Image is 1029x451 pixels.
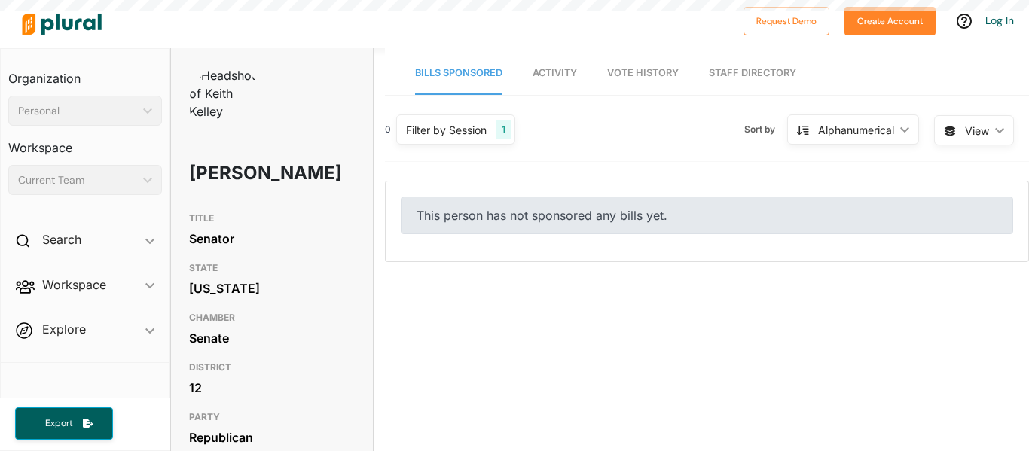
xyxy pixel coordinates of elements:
[42,231,81,248] h2: Search
[744,12,829,28] a: Request Demo
[607,67,679,78] span: Vote History
[189,309,355,327] h3: CHAMBER
[35,417,83,430] span: Export
[533,67,577,78] span: Activity
[189,209,355,227] h3: TITLE
[189,259,355,277] h3: STATE
[401,197,1013,234] div: This person has not sponsored any bills yet.
[985,14,1014,27] a: Log In
[189,227,355,250] div: Senator
[8,126,162,159] h3: Workspace
[189,408,355,426] h3: PARTY
[18,103,137,119] div: Personal
[844,12,936,28] a: Create Account
[965,123,989,139] span: View
[844,7,936,35] button: Create Account
[189,358,355,376] h3: DISTRICT
[385,123,391,136] div: 0
[189,376,355,399] div: 12
[8,56,162,90] h3: Organization
[189,426,355,449] div: Republican
[744,123,787,136] span: Sort by
[15,407,113,440] button: Export
[496,120,511,139] div: 1
[415,52,502,95] a: Bills Sponsored
[744,7,829,35] button: Request Demo
[406,122,487,138] div: Filter by Session
[189,277,355,300] div: [US_STATE]
[607,52,679,95] a: Vote History
[189,66,264,120] img: Headshot of Keith Kelley
[18,172,137,188] div: Current Team
[709,52,796,95] a: Staff Directory
[818,122,894,138] div: Alphanumerical
[533,52,577,95] a: Activity
[189,327,355,349] div: Senate
[415,67,502,78] span: Bills Sponsored
[189,151,289,196] h1: [PERSON_NAME]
